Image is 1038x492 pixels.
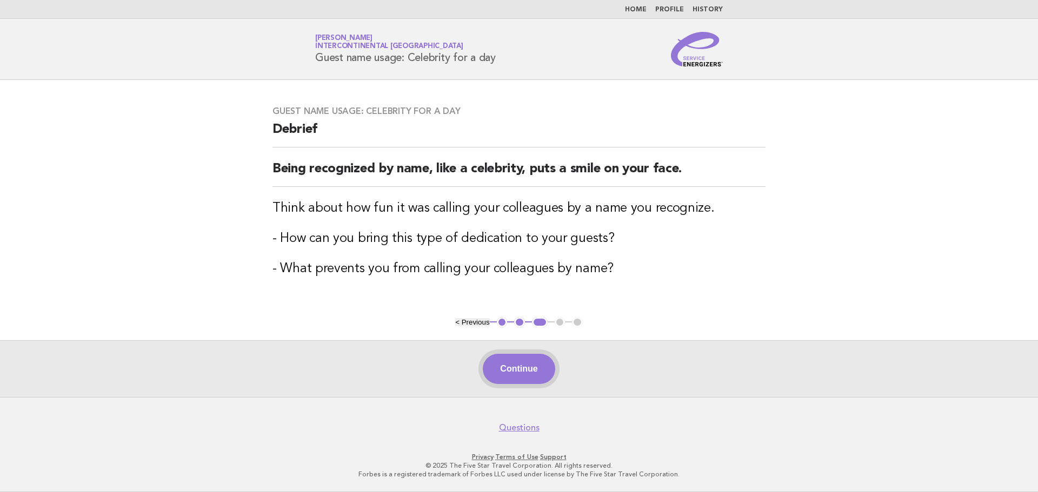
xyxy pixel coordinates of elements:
[188,461,850,470] p: © 2025 The Five Star Travel Corporation. All rights reserved.
[514,317,525,328] button: 2
[472,453,494,461] a: Privacy
[315,43,463,50] span: InterContinental [GEOGRAPHIC_DATA]
[188,470,850,478] p: Forbes is a registered trademark of Forbes LLC used under license by The Five Star Travel Corpora...
[540,453,567,461] a: Support
[272,121,766,147] h2: Debrief
[483,354,555,384] button: Continue
[693,6,723,13] a: History
[532,317,548,328] button: 3
[495,453,538,461] a: Terms of Use
[625,6,647,13] a: Home
[272,230,766,247] h3: - How can you bring this type of dedication to your guests?
[455,318,489,326] button: < Previous
[272,160,766,187] h2: Being recognized by name, like a celebrity, puts a smile on your face.
[497,317,508,328] button: 1
[272,260,766,278] h3: - What prevents you from calling your colleagues by name?
[315,35,496,63] h1: Guest name usage: Celebrity for a day
[188,453,850,461] p: · ·
[272,106,766,117] h3: Guest name usage: Celebrity for a day
[272,200,766,217] h3: Think about how fun it was calling your colleagues by a name you recognize.
[499,422,540,433] a: Questions
[655,6,684,13] a: Profile
[315,35,463,50] a: [PERSON_NAME]InterContinental [GEOGRAPHIC_DATA]
[671,32,723,66] img: Service Energizers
